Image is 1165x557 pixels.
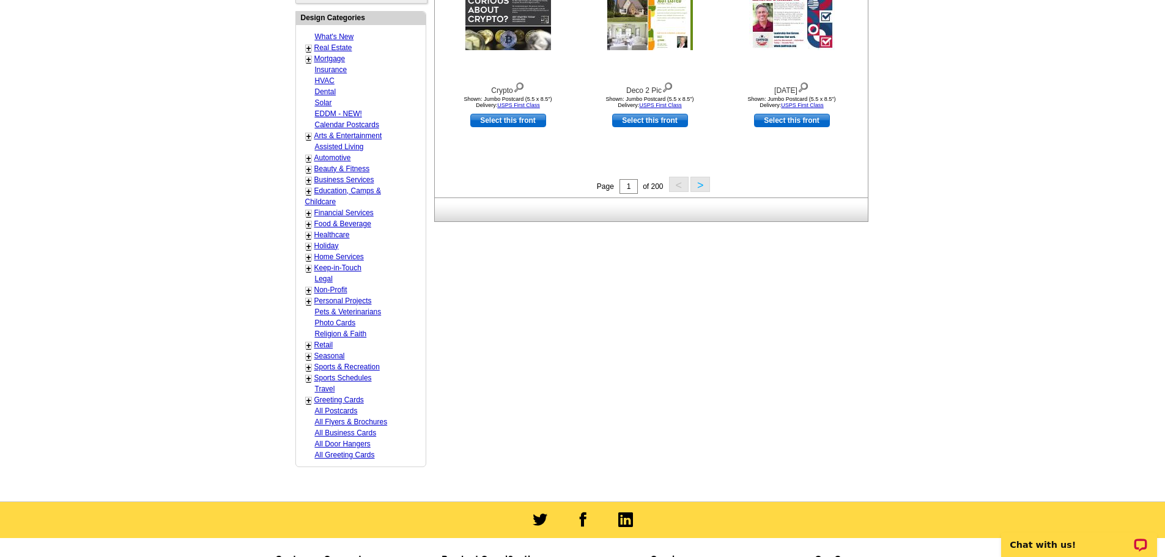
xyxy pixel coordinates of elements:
a: Business Services [314,175,374,184]
a: Photo Cards [315,319,356,327]
a: + [306,396,311,405]
a: Calendar Postcards [315,120,379,129]
a: Healthcare [314,231,350,239]
a: All Postcards [315,407,358,415]
div: Shown: Jumbo Postcard (5.5 x 8.5") Delivery: [441,96,575,108]
a: Sports Schedules [314,374,372,382]
span: of 200 [643,182,663,191]
span: Page [597,182,614,191]
a: Beauty & Fitness [314,164,370,173]
a: Greeting Cards [314,396,364,404]
a: + [306,43,311,53]
a: Religion & Faith [315,330,367,338]
a: Holiday [314,242,339,250]
a: Seasonal [314,352,345,360]
a: All Business Cards [315,429,377,437]
a: HVAC [315,76,335,85]
a: use this design [470,114,546,127]
a: Retail [314,341,333,349]
a: Legal [315,275,333,283]
a: + [306,231,311,240]
a: EDDM - NEW! [315,109,362,118]
a: use this design [612,114,688,127]
a: Automotive [314,153,351,162]
a: + [306,54,311,64]
a: + [306,131,311,141]
div: Deco 2 Pic [583,79,717,96]
a: + [306,253,311,262]
img: view design details [662,79,673,93]
a: Insurance [315,65,347,74]
a: + [306,186,311,196]
a: Assisted Living [315,142,364,151]
button: < [669,177,689,192]
a: Pets & Veterinarians [315,308,382,316]
a: + [306,286,311,295]
a: Mortgage [314,54,346,63]
div: Design Categories [296,12,426,23]
div: Shown: Jumbo Postcard (5.5 x 8.5") Delivery: [583,96,717,108]
a: Home Services [314,253,364,261]
a: + [306,242,311,251]
a: USPS First Class [781,102,824,108]
a: + [306,164,311,174]
a: + [306,175,311,185]
a: Financial Services [314,208,374,217]
a: Sports & Recreation [314,363,380,371]
a: + [306,363,311,372]
a: USPS First Class [639,102,682,108]
a: Keep-in-Touch [314,264,361,272]
a: + [306,374,311,383]
a: All Flyers & Brochures [315,418,388,426]
a: What's New [315,32,354,41]
img: view design details [513,79,525,93]
a: All Greeting Cards [315,451,375,459]
a: Travel [315,385,335,393]
a: Dental [315,87,336,96]
a: + [306,341,311,350]
a: Non-Profit [314,286,347,294]
a: Personal Projects [314,297,372,305]
a: Real Estate [314,43,352,52]
a: + [306,153,311,163]
a: + [306,219,311,229]
div: [DATE] [725,79,859,96]
a: use this design [754,114,830,127]
iframe: LiveChat chat widget [993,518,1165,557]
a: + [306,208,311,218]
img: view design details [797,79,809,93]
a: Food & Beverage [314,219,371,228]
a: + [306,297,311,306]
a: Education, Camps & Childcare [305,186,381,206]
a: + [306,352,311,361]
div: Crypto [441,79,575,96]
div: Shown: Jumbo Postcard (5.5 x 8.5") Delivery: [725,96,859,108]
a: + [306,264,311,273]
button: > [690,177,710,192]
a: Solar [315,98,332,107]
a: All Door Hangers [315,440,371,448]
a: USPS First Class [497,102,540,108]
a: Arts & Entertainment [314,131,382,140]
